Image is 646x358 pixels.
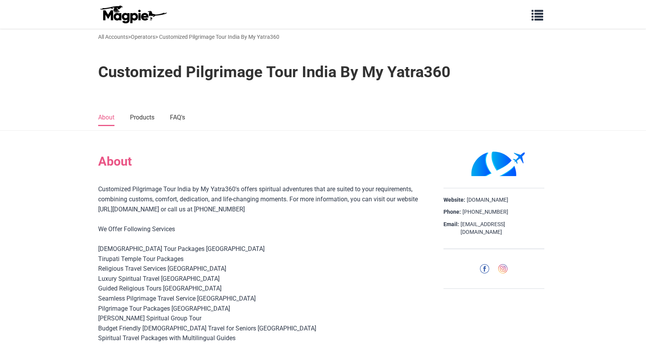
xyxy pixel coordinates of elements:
[98,63,450,81] h1: Customized Pilgrimage Tour India By My Yatra360
[467,196,508,204] a: [DOMAIN_NAME]
[443,196,465,204] strong: Website:
[443,221,459,228] strong: Email:
[98,110,114,126] a: About
[131,34,155,40] a: Operators
[98,154,424,169] h2: About
[170,110,185,126] a: FAQ's
[98,33,279,41] div: > > Customized Pilgrimage Tour India By My Yatra360
[498,264,507,273] img: instagram-round-01-d873700d03cfe9216e9fb2676c2aa726.svg
[480,264,489,273] img: facebook-round-01-50ddc191f871d4ecdbe8252d2011563a.svg
[461,221,544,236] a: [EMAIL_ADDRESS][DOMAIN_NAME]
[130,110,154,126] a: Products
[443,208,544,216] div: [PHONE_NUMBER]
[443,208,461,216] strong: Phone:
[98,5,168,24] img: logo-ab69f6fb50320c5b225c76a69d11143b.png
[455,150,533,176] img: Customized Pilgrimage Tour India By My Yatra360 logo
[98,34,128,40] a: All Accounts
